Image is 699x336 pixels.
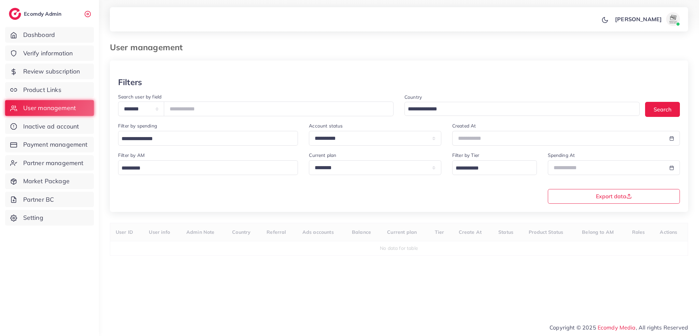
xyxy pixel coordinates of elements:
a: Ecomdy Media [598,324,636,331]
span: Partner management [23,159,84,167]
label: Created At [452,122,476,129]
h3: User management [110,42,188,52]
label: Filter by Tier [452,152,479,159]
a: Dashboard [5,27,94,43]
a: Setting [5,210,94,226]
label: Filter by spending [118,122,157,129]
img: avatar [666,12,680,26]
span: Inactive ad account [23,122,79,131]
a: Verify information [5,45,94,61]
label: Current plan [309,152,336,159]
label: Search user by field [118,93,161,100]
span: Review subscription [23,67,80,76]
a: Inactive ad account [5,119,94,134]
label: Spending At [548,152,575,159]
h2: Ecomdy Admin [24,11,63,17]
label: Account status [309,122,343,129]
label: Country [404,94,422,100]
span: Market Package [23,177,70,186]
a: Partner management [5,155,94,171]
h3: Filters [118,77,142,87]
span: Setting [23,213,43,222]
span: Dashboard [23,30,55,39]
a: Product Links [5,82,94,98]
label: Filter by AM [118,152,145,159]
a: [PERSON_NAME]avatar [611,12,683,26]
img: logo [9,8,21,20]
input: Search for option [119,163,289,174]
span: Verify information [23,49,73,58]
span: , All rights Reserved [636,323,688,332]
div: Search for option [452,160,537,175]
input: Search for option [405,104,631,115]
a: User management [5,100,94,116]
button: Search [645,102,680,117]
p: [PERSON_NAME] [615,15,662,23]
span: Copyright © 2025 [550,323,688,332]
a: Payment management [5,137,94,152]
span: User management [23,104,76,112]
a: Partner BC [5,192,94,207]
div: Search for option [118,160,298,175]
div: Search for option [404,102,640,116]
span: Product Links [23,85,61,94]
span: Export data [596,193,632,199]
input: Search for option [119,134,289,144]
a: Review subscription [5,64,94,79]
button: Export data [548,189,680,204]
span: Payment management [23,140,88,149]
a: Market Package [5,173,94,189]
input: Search for option [453,163,528,174]
div: Search for option [118,131,298,146]
span: Partner BC [23,195,54,204]
a: logoEcomdy Admin [9,8,63,20]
